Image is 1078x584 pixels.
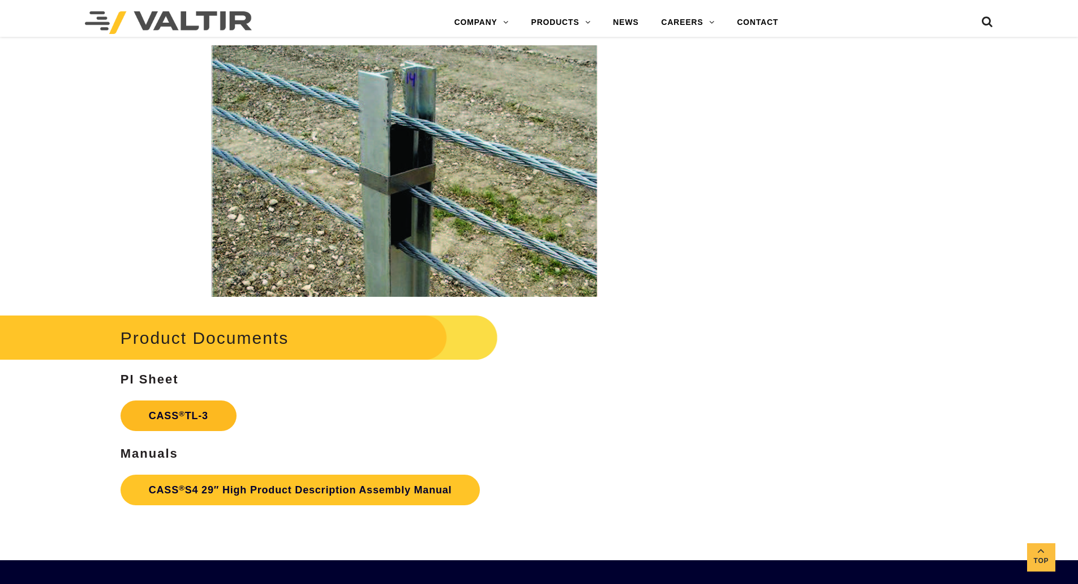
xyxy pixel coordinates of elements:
[1027,555,1055,568] span: Top
[121,400,237,431] a: CASS®TL-3
[1027,543,1055,572] a: Top
[85,11,252,34] img: Valtir
[121,475,480,505] a: CASS®S4 29″ High Product Description Assembly Manual
[650,11,726,34] a: CAREERS
[602,11,650,34] a: NEWS
[179,484,185,492] sup: ®
[121,446,178,461] strong: Manuals
[725,11,789,34] a: CONTACT
[520,11,602,34] a: PRODUCTS
[179,410,185,418] sup: ®
[443,11,520,34] a: COMPANY
[121,372,179,386] strong: PI Sheet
